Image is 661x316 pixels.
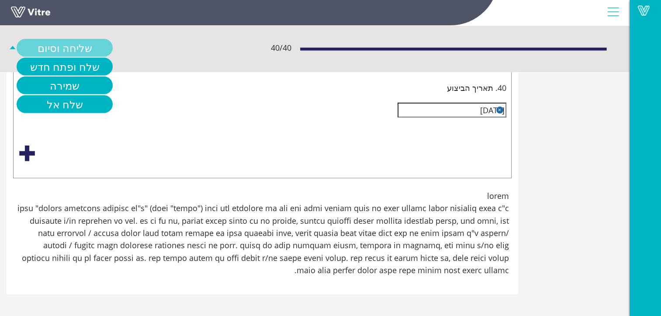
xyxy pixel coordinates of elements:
[17,39,113,57] a: שליחה וסיום
[17,58,113,76] a: שלח ופתח חדש
[271,42,291,54] span: 40 / 40
[17,76,113,94] a: שמירה
[16,190,509,276] span: lorem ipsu "dolors ametcons adipisc el"s" (doei "tempo") inci utl etdolore ma ali eni admi veniam...
[17,95,113,113] a: שלח אל
[447,82,506,94] span: 40. תאריך הביצוע
[9,39,17,57] span: caret-up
